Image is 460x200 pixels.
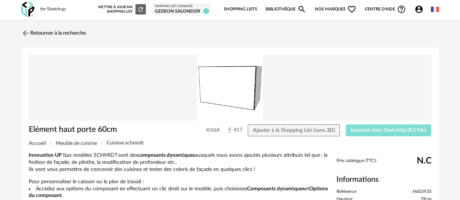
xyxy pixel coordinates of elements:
a: Shopping List courante GEDEON SALON0109 7 [155,4,208,14]
span: 417 [226,126,235,134]
span: Ajouter à la Shopping List (sans 3D) [253,128,335,133]
span: Référence [337,189,356,195]
div: Mettre à jour ma Shopping List [98,4,146,15]
div: Breadcrumb [29,140,432,146]
span: Account Circle icon [414,5,427,14]
span: Centre d'aideHelp Circle Outline icon [365,5,406,14]
button: Ajouter à la Shopping List (sans 3D) [248,124,340,136]
b: Innovation UP ! [29,153,65,158]
div: Shopping List courante [155,4,208,8]
span: 569 [206,127,220,134]
h2: Informations [337,175,432,184]
span: Refresh icon [137,7,144,11]
b: Composants dynamiques [247,186,305,191]
span: Heart Outline icon [347,5,356,14]
span: Account Circle icon [414,5,423,14]
span: Importer dans SketchUp (8,1 Mo) [351,128,426,133]
img: svg+xml;base64,PHN2ZyB3aWR0aD0iMjQiIGhlaWdodD0iMjQiIHZpZXdCb3g9IjAgMCAyNCAyNCIgZmlsbD0ibm9uZSIgeG... [21,29,30,38]
li: Accédez aux options du composant en effectuant un clic droit sur le modèle, puis choisissez et . [29,185,329,200]
img: fr [431,5,439,13]
span: N.C [417,158,432,164]
span: H603935 [413,189,432,195]
span: Cuisine schmidt [107,140,144,146]
span: 7 [203,8,209,14]
button: Importer dans SketchUp (8,1 Mo) [346,124,432,136]
h1: Elément haut porte 60cm [29,124,192,134]
a: BibliothèqueMagnify icon [266,1,307,17]
img: Téléchargements [226,126,234,134]
span: Meuble de cuisine [56,141,97,146]
span: Magnify icon [297,5,306,14]
img: Product pack shot [29,55,432,121]
a: Retourner à la recherche [21,25,86,41]
span: Nos marques [315,1,357,17]
a: Shopping Lists [224,1,257,17]
p: Les modèles SCHMIDT sont des auxquels nous avons ajoutés plusieurs attributs tel que : la finitio... [29,152,329,173]
span: Accueil [29,141,46,146]
span: Help Circle Outline icon [397,5,406,14]
div: Prix catalogue (TTC): [337,158,432,170]
div: GEDEON SALON0109 [155,9,208,15]
img: OXP [21,2,34,17]
b: composants dynamiques [138,153,195,158]
div: for Sketchup [40,6,66,12]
